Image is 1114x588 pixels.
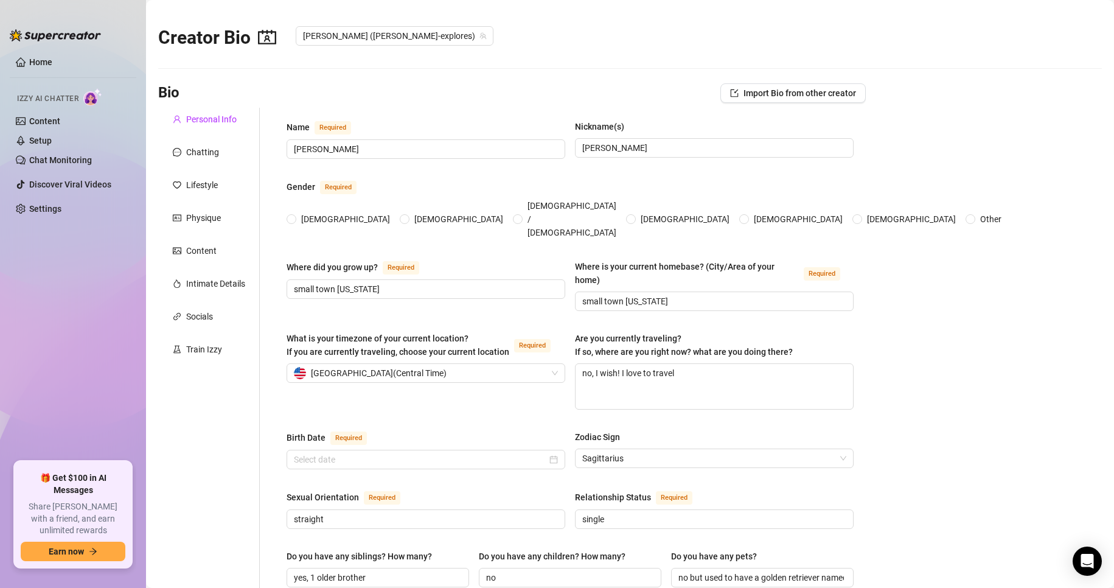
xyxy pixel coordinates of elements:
[575,490,706,505] label: Relationship Status
[287,121,310,134] div: Name
[582,513,844,526] input: Relationship Status
[523,199,621,239] span: [DEMOGRAPHIC_DATA] / [DEMOGRAPHIC_DATA]
[294,571,459,584] input: Do you have any siblings? How many?
[575,260,799,287] div: Where is your current homebase? (City/Area of your home)
[575,430,628,444] label: Zodiac Sign
[287,334,509,357] span: What is your timezone of your current location? If you are currently traveling, choose your curre...
[730,89,739,97] span: import
[186,310,213,323] div: Socials
[364,491,400,505] span: Required
[576,364,853,409] textarea: no, I wish! I love to travel
[514,339,551,352] span: Required
[330,432,367,445] span: Required
[294,142,555,156] input: Name
[287,430,380,445] label: Birth Date
[89,547,97,556] span: arrow-right
[862,212,961,226] span: [DEMOGRAPHIC_DATA]
[479,550,634,563] label: Do you have any children? How many?
[29,136,52,145] a: Setup
[258,28,276,46] span: contacts
[29,180,111,189] a: Discover Viral Videos
[287,491,359,504] div: Sexual Orientation
[287,260,433,275] label: Where did you grow up?
[749,212,848,226] span: [DEMOGRAPHIC_DATA]
[173,345,181,354] span: experiment
[186,113,237,126] div: Personal Info
[287,550,432,563] div: Do you have any siblings? How many?
[303,27,486,45] span: Estelle (estelle-explores)
[383,261,419,275] span: Required
[173,279,181,288] span: fire
[409,212,508,226] span: [DEMOGRAPHIC_DATA]
[804,267,840,281] span: Required
[49,547,84,556] span: Earn now
[656,491,692,505] span: Required
[575,260,854,287] label: Where is your current homebase? (City/Area of your home)
[486,571,652,584] input: Do you have any children? How many?
[173,181,181,189] span: heart
[575,430,620,444] div: Zodiac Sign
[678,571,844,584] input: Do you have any pets?
[671,550,765,563] label: Do you have any pets?
[29,204,61,214] a: Settings
[294,513,555,526] input: Sexual Orientation
[173,148,181,156] span: message
[582,449,846,467] span: Sagittarius
[186,211,221,225] div: Physique
[582,141,844,155] input: Nickname(s)
[21,542,125,561] button: Earn nowarrow-right
[296,212,395,226] span: [DEMOGRAPHIC_DATA]
[575,491,651,504] div: Relationship Status
[320,181,357,194] span: Required
[287,431,325,444] div: Birth Date
[975,212,1006,226] span: Other
[83,88,102,106] img: AI Chatter
[287,180,315,194] div: Gender
[173,214,181,222] span: idcard
[720,83,866,103] button: Import Bio from other creator
[575,120,624,133] div: Nickname(s)
[287,490,414,505] label: Sexual Orientation
[158,26,276,49] h2: Creator Bio
[743,88,856,98] span: Import Bio from other creator
[29,57,52,67] a: Home
[186,244,217,257] div: Content
[287,180,370,194] label: Gender
[186,178,218,192] div: Lifestyle
[1073,547,1102,576] div: Open Intercom Messenger
[10,29,101,41] img: logo-BBDzfeDw.svg
[294,282,555,296] input: Where did you grow up?
[158,83,179,103] h3: Bio
[173,115,181,124] span: user
[29,155,92,165] a: Chat Monitoring
[173,247,181,255] span: picture
[287,261,378,274] div: Where did you grow up?
[636,212,734,226] span: [DEMOGRAPHIC_DATA]
[294,367,306,379] img: us
[671,550,757,563] div: Do you have any pets?
[479,550,625,563] div: Do you have any children? How many?
[479,32,487,40] span: team
[21,472,125,496] span: 🎁 Get $100 in AI Messages
[294,453,547,466] input: Birth Date
[575,334,793,357] span: Are you currently traveling? If so, where are you right now? what are you doing there?
[21,501,125,537] span: Share [PERSON_NAME] with a friend, and earn unlimited rewards
[186,277,245,290] div: Intimate Details
[575,120,633,133] label: Nickname(s)
[582,295,844,308] input: Where is your current homebase? (City/Area of your home)
[287,120,364,135] label: Name
[315,121,351,135] span: Required
[173,312,181,321] span: link
[186,145,219,159] div: Chatting
[17,93,78,105] span: Izzy AI Chatter
[29,116,60,126] a: Content
[287,550,440,563] label: Do you have any siblings? How many?
[311,364,447,382] span: [GEOGRAPHIC_DATA] ( Central Time )
[186,343,222,356] div: Train Izzy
